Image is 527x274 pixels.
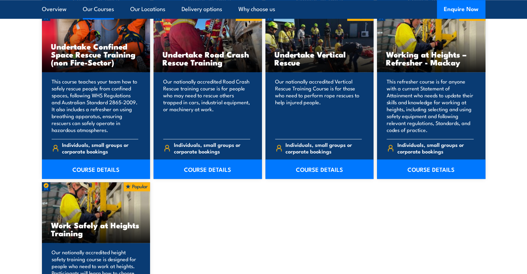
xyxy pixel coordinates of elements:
p: Our nationally accredited Vertical Rescue Training Course is for those who need to perform rope r... [275,78,362,133]
h3: Work Safely at Heights Training [51,221,141,237]
span: Individuals, small groups or corporate bookings [62,141,138,154]
a: COURSE DETAILS [377,159,485,179]
h3: Working at Heights – Refresher - Mackay [386,50,476,66]
span: Individuals, small groups or corporate bookings [174,141,250,154]
p: This refresher course is for anyone with a current Statement of Attainment who needs to update th... [387,78,474,133]
h3: Undertake Road Crash Rescue Training [163,50,253,66]
span: Individuals, small groups or corporate bookings [397,141,474,154]
a: COURSE DETAILS [42,159,150,179]
p: Our nationally accredited Road Crash Rescue training course is for people who may need to rescue ... [163,78,250,133]
h3: Undertake Vertical Rescue [274,50,365,66]
p: This course teaches your team how to safely rescue people from confined spaces, following WHS Reg... [52,78,139,133]
a: COURSE DETAILS [153,159,262,179]
span: Individuals, small groups or corporate bookings [286,141,362,154]
a: COURSE DETAILS [265,159,374,179]
h3: Undertake Confined Space Rescue Training (non Fire-Sector) [51,42,141,66]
